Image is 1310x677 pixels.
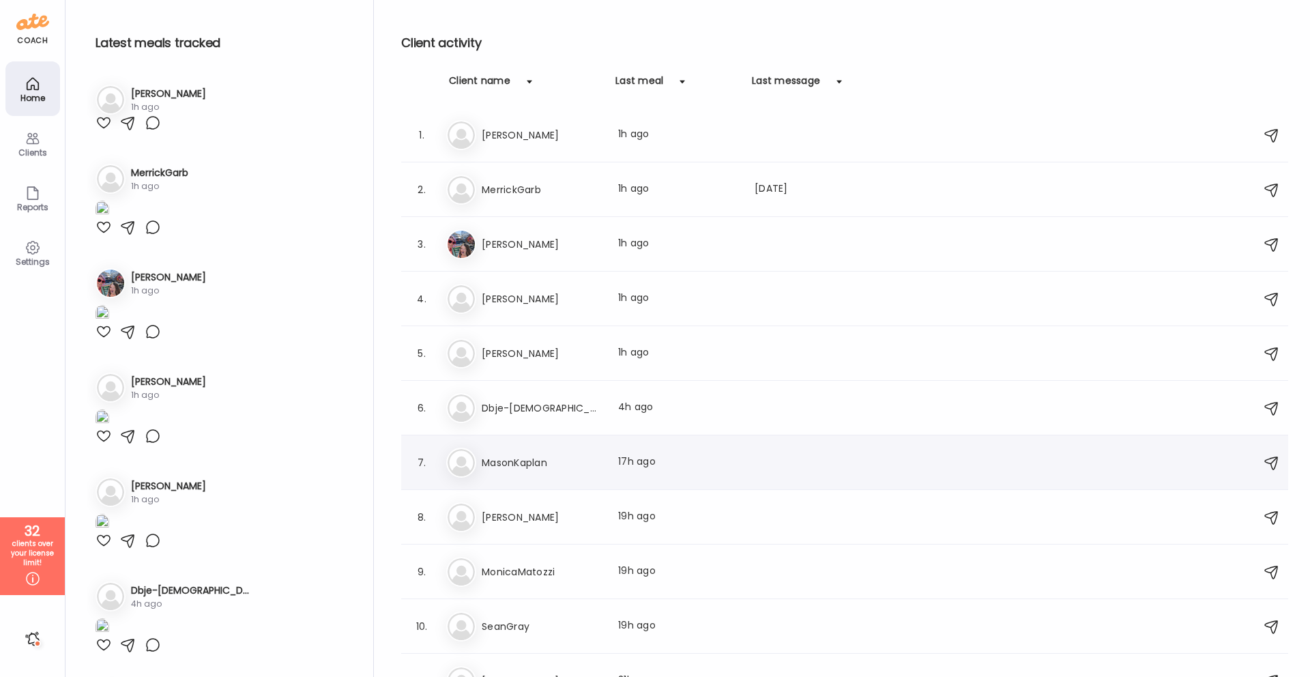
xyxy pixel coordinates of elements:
div: Last message [752,74,820,96]
img: bg-avatar-default.svg [97,165,124,192]
div: 1h ago [618,236,738,253]
div: 4h ago [131,598,251,610]
div: 5. [413,345,430,362]
h3: [PERSON_NAME] [482,291,602,307]
div: [DATE] [755,182,808,198]
h3: Dbje-[DEMOGRAPHIC_DATA] [131,584,251,598]
h3: [PERSON_NAME] [131,270,206,285]
div: 4h ago [618,400,738,416]
img: images%2FuClcIKOTnDcnFkO6MYeCD7EVc453%2FbgrEBQEA38YTTqIokD8Q%2FdlfbKki3hefORRytp2IJ_1080 [96,201,109,219]
div: 4. [413,291,430,307]
div: 1h ago [131,180,188,192]
div: coach [17,35,48,46]
div: 1h ago [618,127,738,143]
div: 10. [413,618,430,635]
div: 1h ago [618,182,738,198]
div: Reports [8,203,57,212]
img: bg-avatar-default.svg [448,613,475,640]
img: bg-avatar-default.svg [97,374,124,401]
div: 17h ago [618,455,738,471]
img: bg-avatar-default.svg [448,121,475,149]
div: 19h ago [618,509,738,525]
h3: Dbje-[DEMOGRAPHIC_DATA] [482,400,602,416]
div: Clients [8,148,57,157]
img: bg-avatar-default.svg [448,504,475,531]
h3: MonicaMatozzi [482,564,602,580]
div: 32 [5,523,60,539]
div: 7. [413,455,430,471]
div: 3. [413,236,430,253]
img: images%2F3P8s6xp35MOd6eiaJFjzVI6K6R22%2Fa4mwm1ynL3QOYCwBZIud%2FXQUi9n054XBNyYHXuCNW_1080 [96,305,109,323]
img: avatars%2F3P8s6xp35MOd6eiaJFjzVI6K6R22 [97,270,124,297]
img: bg-avatar-default.svg [448,285,475,313]
h3: [PERSON_NAME] [131,375,206,389]
img: bg-avatar-default.svg [97,478,124,506]
h2: Client activity [401,33,1288,53]
h3: [PERSON_NAME] [131,87,206,101]
div: 1. [413,127,430,143]
div: 1h ago [131,389,206,401]
div: 1h ago [131,101,206,113]
div: Client name [449,74,510,96]
img: bg-avatar-default.svg [97,86,124,113]
div: 1h ago [131,285,206,297]
h3: [PERSON_NAME] [482,509,602,525]
h2: Latest meals tracked [96,33,351,53]
div: 6. [413,400,430,416]
img: bg-avatar-default.svg [448,176,475,203]
h3: [PERSON_NAME] [482,236,602,253]
h3: MerrickGarb [482,182,602,198]
div: 9. [413,564,430,580]
h3: [PERSON_NAME] [482,345,602,362]
div: Home [8,93,57,102]
div: Settings [8,257,57,266]
div: 1h ago [618,291,738,307]
img: bg-avatar-default.svg [448,558,475,586]
h3: SeanGray [482,618,602,635]
h3: MasonKaplan [482,455,602,471]
h3: [PERSON_NAME] [482,127,602,143]
div: Last meal [615,74,663,96]
div: 1h ago [618,345,738,362]
h3: MerrickGarb [131,166,188,180]
div: 8. [413,509,430,525]
img: images%2F9JT0cc3fbjPYQAxMsDH4DBT1PaY2%2Fp7C46IVC0t4FVACatNPm%2FutnGk7z95BqclShSrfWN_1080 [96,409,109,428]
div: 2. [413,182,430,198]
h3: [PERSON_NAME] [131,479,206,493]
img: avatars%2F3P8s6xp35MOd6eiaJFjzVI6K6R22 [448,231,475,258]
img: bg-avatar-default.svg [448,449,475,476]
div: clients over your license limit! [5,539,60,568]
img: bg-avatar-default.svg [448,340,475,367]
img: bg-avatar-default.svg [448,394,475,422]
img: images%2F9WFBsCcImxdyXjScCCeYoZi7qNI2%2FPBgRXVt2CLXnhSB69p8E%2FInoRUdsOcHWAf561sq0w_1080 [96,618,109,637]
img: ate [16,11,49,33]
div: 1h ago [131,493,206,506]
div: 19h ago [618,564,738,580]
img: bg-avatar-default.svg [97,583,124,610]
div: 19h ago [618,618,738,635]
img: images%2FnmeX3Juc8ITKn6KXKRPZ5gvdHD53%2FHJJhrBn0JGtLFzxthpky%2FvVvNRqn8dTFMC9Qyk6N0_1080 [96,514,109,532]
